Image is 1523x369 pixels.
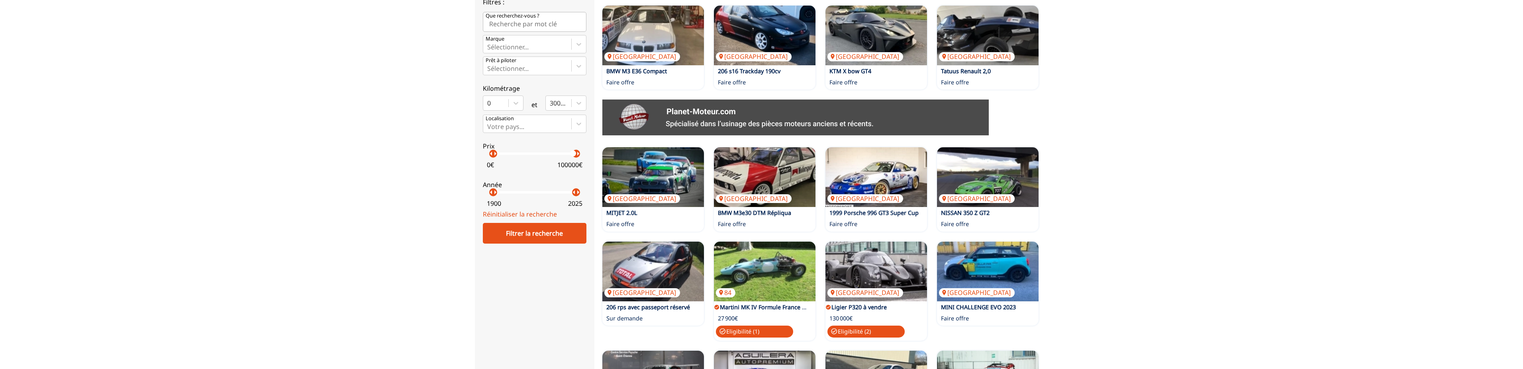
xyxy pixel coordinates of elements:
p: Faire offre [829,220,857,228]
img: NISSAN 350 Z GT2 [937,147,1039,207]
p: Faire offre [606,78,634,86]
a: MITJET 2.0L [606,209,637,217]
p: Faire offre [829,78,857,86]
a: BMW M3e30 DTM Répliqua[GEOGRAPHIC_DATA] [714,147,815,207]
a: Ligier P320 à vendre[GEOGRAPHIC_DATA] [825,242,927,301]
a: NISSAN 350 Z GT2[GEOGRAPHIC_DATA] [937,147,1039,207]
p: Faire offre [718,78,746,86]
a: Ligier P320 à vendre [831,303,887,311]
input: 0 [487,100,489,107]
p: Faire offre [941,78,969,86]
p: Localisation [486,115,514,122]
a: KTM X bow GT4[GEOGRAPHIC_DATA] [825,6,927,65]
a: BMW M3 E36 Compact[GEOGRAPHIC_DATA] [602,6,704,65]
a: MITJET 2.0L[GEOGRAPHIC_DATA] [602,147,704,207]
img: Tatuus Renault 2,0 [937,6,1039,65]
a: BMW M3e30 DTM Répliqua [718,209,791,217]
p: Marque [486,35,504,43]
p: Faire offre [606,220,634,228]
p: Que recherchez-vous ? [486,12,539,20]
a: 206 s16 Trackday 190cv[GEOGRAPHIC_DATA] [714,6,815,65]
a: 1999 Porsche 996 GT3 Super Cup [829,209,919,217]
p: 2025 [568,199,582,208]
p: et [531,100,537,109]
a: MINI CHALLENGE EVO 2023 [941,303,1016,311]
a: Martini MK IV Formule France 197084 [714,242,815,301]
img: Ligier P320 à vendre [825,242,927,301]
p: arrow_right [490,187,500,197]
p: [GEOGRAPHIC_DATA] [604,194,680,203]
img: 1999 Porsche 996 GT3 Super Cup [825,147,927,207]
img: Martini MK IV Formule France 1970 [714,242,815,301]
p: 0 € [487,160,494,169]
p: Prêt à piloter [486,57,516,64]
p: Année [483,180,586,189]
p: Sur demande [606,314,643,322]
span: check_circle [719,328,726,335]
p: [GEOGRAPHIC_DATA] [716,194,792,203]
p: Kilométrage [483,84,586,93]
a: 206 rps avec passeport réservé[GEOGRAPHIC_DATA] [602,242,704,301]
p: [GEOGRAPHIC_DATA] [604,52,680,61]
p: Eligibilité ( 2 ) [827,326,905,338]
a: Martini MK IV Formule France 1970 [720,303,815,311]
p: arrow_left [486,149,496,158]
img: 206 s16 Trackday 190cv [714,6,815,65]
a: BMW M3 E36 Compact [606,67,667,75]
a: Tatuus Renault 2,0 [941,67,991,75]
p: [GEOGRAPHIC_DATA] [827,52,903,61]
p: [GEOGRAPHIC_DATA] [939,288,1015,297]
p: [GEOGRAPHIC_DATA] [827,288,903,297]
a: 1999 Porsche 996 GT3 Super Cup[GEOGRAPHIC_DATA] [825,147,927,207]
a: MINI CHALLENGE EVO 2023[GEOGRAPHIC_DATA] [937,242,1039,301]
p: [GEOGRAPHIC_DATA] [827,194,903,203]
p: Faire offre [718,220,746,228]
p: 1900 [487,199,501,208]
span: check_circle [831,328,838,335]
p: Prix [483,142,586,150]
p: arrow_left [569,187,579,197]
p: arrow_left [569,149,579,158]
p: arrow_right [573,187,583,197]
a: 206 s16 Trackday 190cv [718,67,780,75]
p: arrow_left [486,187,496,197]
a: KTM X bow GT4 [829,67,871,75]
a: NISSAN 350 Z GT2 [941,209,990,217]
img: MINI CHALLENGE EVO 2023 [937,242,1039,301]
p: arrow_right [573,149,583,158]
input: Prêt à piloterSélectionner... [487,65,489,72]
img: KTM X bow GT4 [825,6,927,65]
p: 100000 € [557,160,582,169]
img: BMW M3e30 DTM Répliqua [714,147,815,207]
img: BMW M3 E36 Compact [602,6,704,65]
p: [GEOGRAPHIC_DATA] [939,52,1015,61]
div: Filtrer la recherche [483,223,586,244]
p: arrow_right [490,149,500,158]
p: [GEOGRAPHIC_DATA] [939,194,1015,203]
input: Que recherchez-vous ? [483,12,586,32]
a: 206 rps avec passeport réservé [606,303,690,311]
p: [GEOGRAPHIC_DATA] [716,52,792,61]
a: Réinitialiser la recherche [483,210,557,219]
img: MITJET 2.0L [602,147,704,207]
p: Eligibilité ( 1 ) [716,326,794,338]
p: Faire offre [941,220,969,228]
img: 206 rps avec passeport réservé [602,242,704,301]
p: 84 [716,288,735,297]
input: MarqueSélectionner... [487,43,489,51]
a: Tatuus Renault 2,0[GEOGRAPHIC_DATA] [937,6,1039,65]
p: [GEOGRAPHIC_DATA] [604,288,680,297]
p: 130 000€ [829,314,853,322]
p: Faire offre [941,314,969,322]
input: 300000 [550,100,551,107]
input: Votre pays... [487,123,489,130]
p: 27 900€ [718,314,738,322]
